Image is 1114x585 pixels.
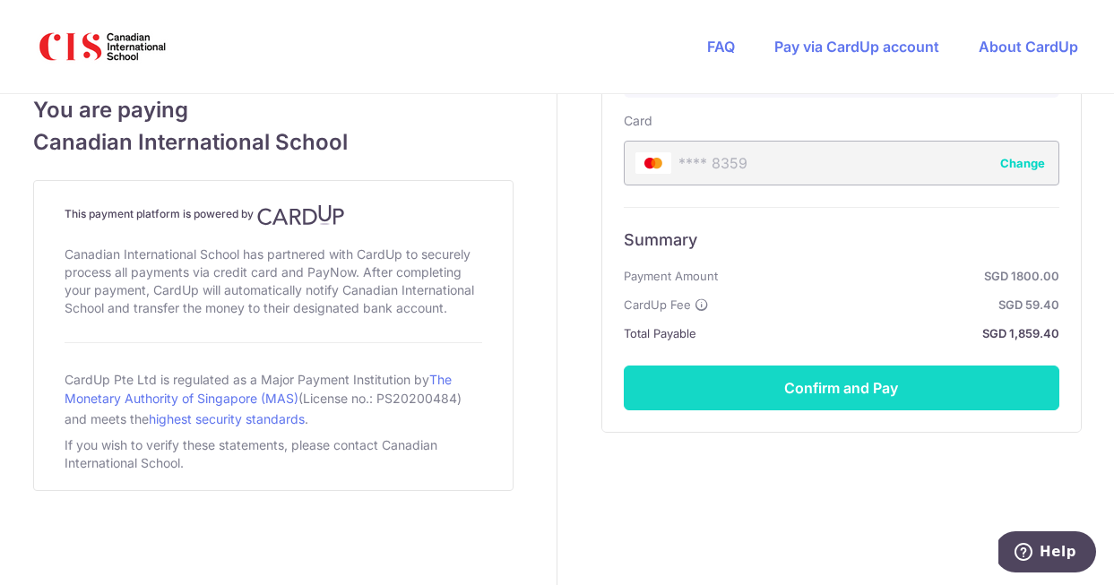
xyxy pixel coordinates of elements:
[65,204,482,226] h4: This payment platform is powered by
[704,323,1059,344] strong: SGD 1,859.40
[624,294,691,315] span: CardUp Fee
[65,365,482,433] div: CardUp Pte Ltd is regulated as a Major Payment Institution by (License no.: PS20200484) and meets...
[624,323,696,344] span: Total Payable
[149,411,305,426] a: highest security standards
[33,94,514,126] span: You are paying
[624,366,1059,410] button: Confirm and Pay
[725,265,1059,287] strong: SGD 1800.00
[65,433,482,476] div: If you wish to verify these statements, please contact Canadian International School.
[624,112,652,130] label: Card
[998,531,1096,576] iframe: Opens a widget where you can find more information
[257,204,345,226] img: CardUp
[624,229,1059,251] h6: Summary
[624,265,718,287] span: Payment Amount
[1000,154,1045,172] button: Change
[707,38,735,56] a: FAQ
[33,126,514,159] span: Canadian International School
[716,294,1059,315] strong: SGD 59.40
[774,38,939,56] a: Pay via CardUp account
[65,242,482,321] div: Canadian International School has partnered with CardUp to securely process all payments via cred...
[979,38,1078,56] a: About CardUp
